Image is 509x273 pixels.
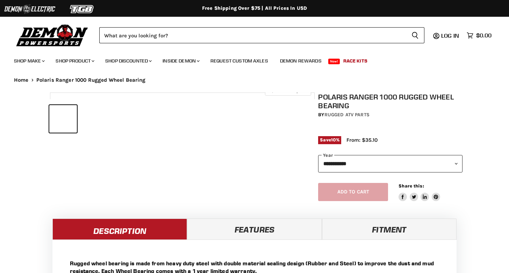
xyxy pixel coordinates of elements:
input: Search [99,27,406,43]
span: $0.00 [476,32,492,39]
a: Fitment [322,219,457,239]
button: IMAGE thumbnail [79,105,107,133]
a: Rugged ATV Parts [324,112,370,118]
a: Request Custom Axles [205,54,273,68]
a: Description [52,219,187,239]
select: year [318,155,463,172]
a: Features [187,219,322,239]
div: by [318,111,463,119]
img: TGB Logo 2 [56,2,108,16]
span: Share this: [399,183,424,189]
img: Demon Powersports [14,23,91,47]
span: Save % [318,136,341,144]
ul: Main menu [9,51,490,68]
a: Log in [438,32,463,39]
form: Product [99,27,424,43]
img: Demon Electric Logo 2 [3,2,56,16]
span: Polaris Ranger 1000 Rugged Wheel Bearing [36,77,146,83]
span: Click to expand [268,88,307,93]
aside: Share this: [399,183,440,201]
a: Shop Product [50,54,99,68]
a: Inside Demon [157,54,204,68]
a: Demon Rewards [275,54,327,68]
a: Home [14,77,29,83]
span: New! [328,59,340,64]
span: From: $35.10 [346,137,378,143]
span: 10 [331,137,336,142]
a: $0.00 [463,30,495,40]
button: Search [406,27,424,43]
span: Log in [441,32,459,39]
a: Shop Make [9,54,49,68]
a: Shop Discounted [100,54,156,68]
a: Race Kits [338,54,373,68]
h1: Polaris Ranger 1000 Rugged Wheel Bearing [318,93,463,110]
button: Polaris Ranger 1000 Rugged Wheel Bearing thumbnail [49,105,77,133]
